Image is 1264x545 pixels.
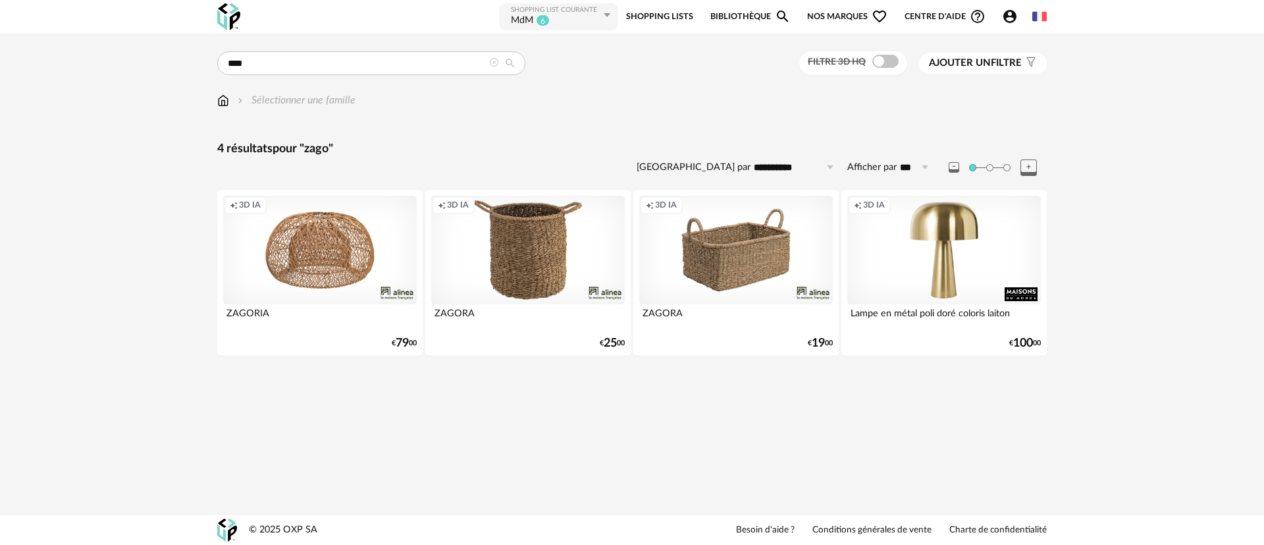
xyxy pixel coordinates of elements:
a: Conditions générales de vente [812,525,932,536]
sup: 6 [536,14,550,26]
div: Shopping List courante [511,6,600,14]
div: ZAGORA [639,304,833,331]
div: © 2025 OXP SA [249,524,317,536]
span: 3D IA [239,200,261,210]
span: 25 [604,339,617,348]
div: € 00 [600,339,625,348]
span: Centre d'aideHelp Circle Outline icon [905,9,986,24]
span: Filtre 3D HQ [808,57,866,67]
div: 4 résultats [217,142,1047,157]
span: Creation icon [438,200,446,210]
img: OXP [217,3,240,30]
span: Account Circle icon [1002,9,1018,24]
div: € 00 [392,339,417,348]
button: Ajouter unfiltre Filter icon [919,53,1047,74]
span: 3D IA [655,200,677,210]
span: Filter icon [1022,57,1037,70]
span: Creation icon [646,200,654,210]
span: Heart Outline icon [872,9,887,24]
span: 3D IA [447,200,469,210]
img: fr [1032,9,1047,24]
a: Besoin d'aide ? [736,525,795,536]
a: Creation icon 3D IA ZAGORIA €7900 [217,190,423,355]
span: 19 [812,339,825,348]
span: 100 [1013,339,1033,348]
span: 3D IA [863,200,885,210]
img: OXP [217,519,237,542]
div: ZAGORIA [223,304,417,331]
span: pour "zago" [273,143,333,155]
span: Ajouter un [929,58,991,68]
label: Afficher par [847,161,897,174]
a: BibliothèqueMagnify icon [710,2,791,32]
div: € 00 [1009,339,1041,348]
a: Shopping Lists [626,2,693,32]
span: Magnify icon [775,9,791,24]
a: Charte de confidentialité [949,525,1047,536]
span: Account Circle icon [1002,9,1024,24]
img: svg+xml;base64,PHN2ZyB3aWR0aD0iMTYiIGhlaWdodD0iMTYiIHZpZXdCb3g9IjAgMCAxNiAxNiIgZmlsbD0ibm9uZSIgeG... [235,93,246,108]
div: € 00 [808,339,833,348]
img: svg+xml;base64,PHN2ZyB3aWR0aD0iMTYiIGhlaWdodD0iMTciIHZpZXdCb3g9IjAgMCAxNiAxNyIgZmlsbD0ibm9uZSIgeG... [217,93,229,108]
span: Creation icon [230,200,238,210]
div: Lampe en métal poli doré coloris laiton [847,304,1041,331]
span: filtre [929,57,1022,70]
span: 79 [396,339,409,348]
span: Help Circle Outline icon [970,9,986,24]
div: ZAGORA [431,304,625,331]
span: Creation icon [854,200,862,210]
div: Sélectionner une famille [235,93,355,108]
a: Creation icon 3D IA ZAGORA €1900 [633,190,839,355]
div: MdM [511,14,533,28]
span: Nos marques [807,2,887,32]
label: [GEOGRAPHIC_DATA] par [637,161,750,174]
a: Creation icon 3D IA ZAGORA €2500 [425,190,631,355]
a: Creation icon 3D IA Lampe en métal poli doré coloris laiton €10000 [841,190,1047,355]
